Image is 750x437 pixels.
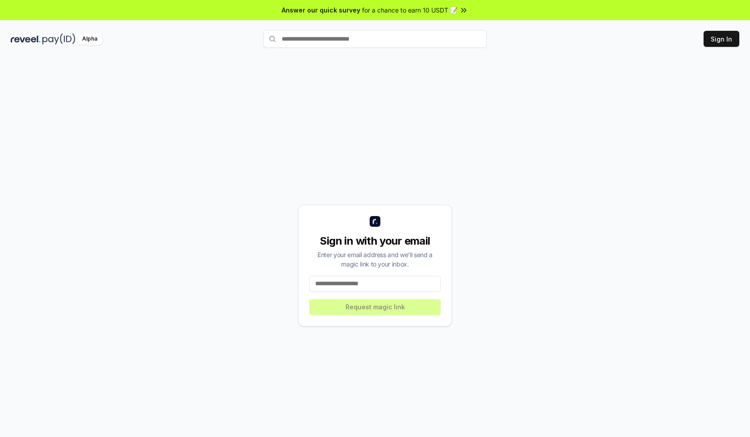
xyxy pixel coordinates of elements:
[77,33,102,45] div: Alpha
[282,5,360,15] span: Answer our quick survey
[42,33,75,45] img: pay_id
[11,33,41,45] img: reveel_dark
[370,216,380,227] img: logo_small
[309,234,441,248] div: Sign in with your email
[309,250,441,269] div: Enter your email address and we’ll send a magic link to your inbox.
[704,31,739,47] button: Sign In
[362,5,458,15] span: for a chance to earn 10 USDT 📝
